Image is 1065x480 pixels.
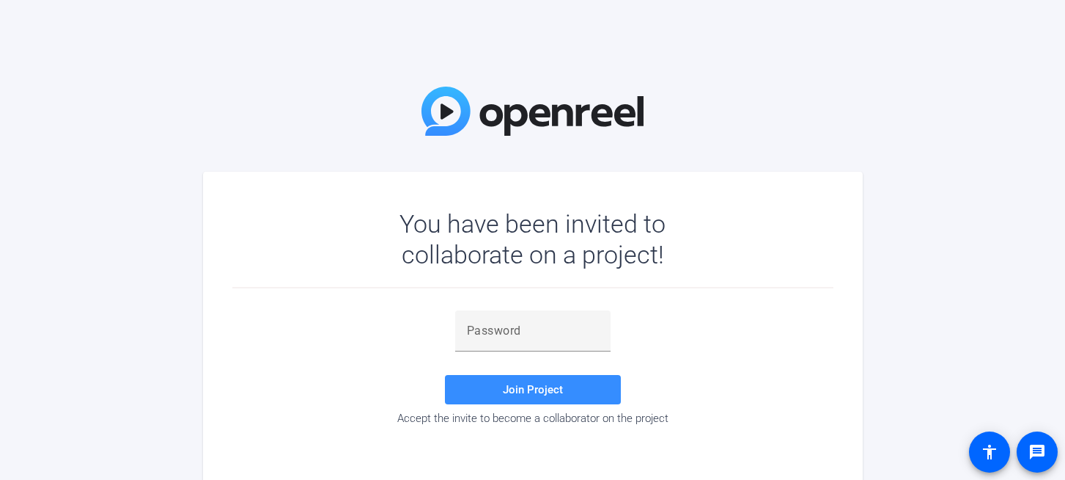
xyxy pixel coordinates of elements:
[421,87,644,136] img: OpenReel Logo
[1028,443,1046,461] mat-icon: message
[357,208,708,270] div: You have been invited to collaborate on a project!
[232,412,833,425] div: Accept the invite to become a collaborator on the project
[503,383,563,396] span: Join Project
[467,322,599,340] input: Password
[981,443,998,461] mat-icon: accessibility
[445,375,621,404] button: Join Project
